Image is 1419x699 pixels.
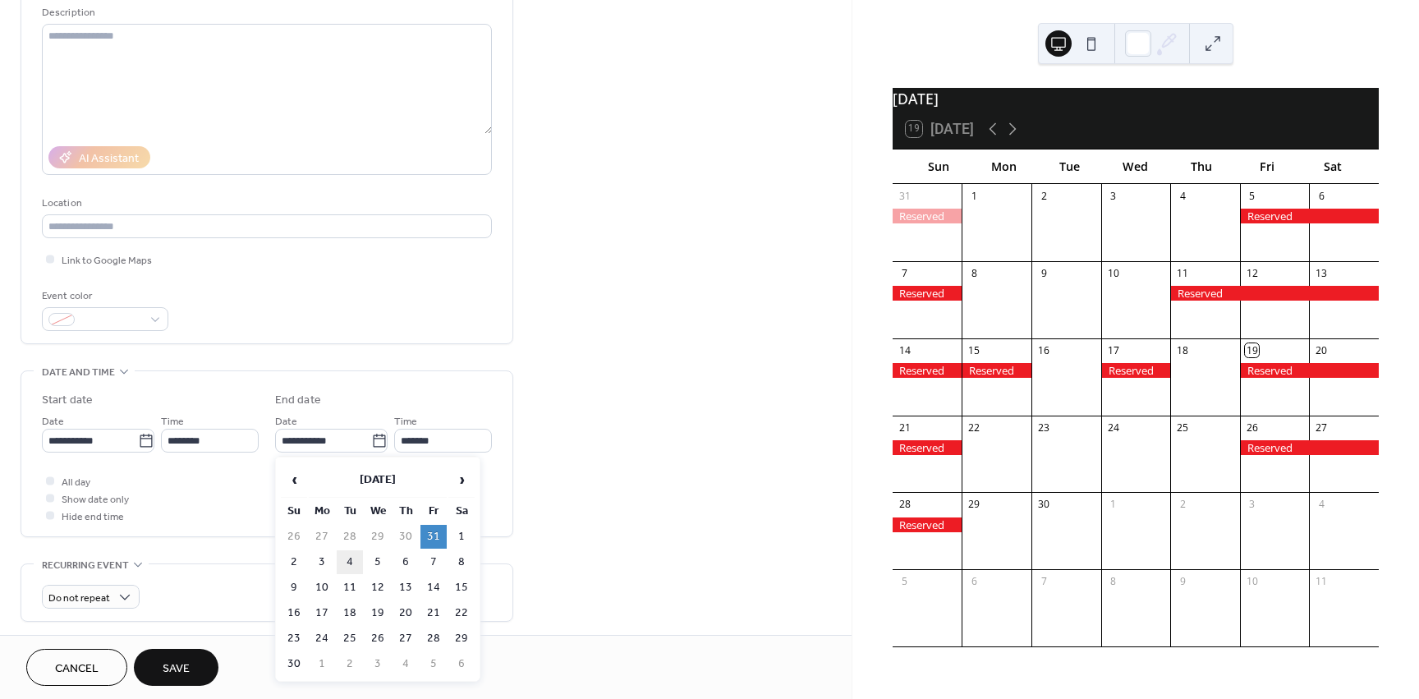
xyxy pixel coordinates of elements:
span: Recurring event [42,557,129,574]
td: 25 [337,627,363,651]
div: Reserved [893,286,962,301]
div: Location [42,195,489,212]
div: Mon [971,149,1037,183]
th: Su [281,499,307,523]
div: 2 [1176,498,1190,512]
th: [DATE] [309,462,447,498]
div: Thu [1169,149,1234,183]
td: 29 [365,525,391,549]
div: 1 [1106,498,1120,512]
td: 11 [337,576,363,600]
div: 19 [1245,343,1259,357]
div: 20 [1315,343,1329,357]
div: 2 [1037,189,1051,203]
td: 2 [337,652,363,676]
div: Start date [42,392,93,409]
div: 24 [1106,421,1120,435]
div: End date [275,392,321,409]
span: Time [161,413,184,430]
span: Date and time [42,364,115,381]
div: 25 [1176,421,1190,435]
th: Th [393,499,419,523]
td: 4 [337,550,363,574]
div: 6 [967,575,981,589]
span: Link to Google Maps [62,252,152,269]
td: 7 [420,550,447,574]
td: 2 [281,550,307,574]
div: [DATE] [893,88,1379,109]
div: 7 [898,266,912,280]
span: All day [62,474,90,491]
td: 23 [281,627,307,651]
button: Save [134,649,218,686]
td: 14 [420,576,447,600]
div: 17 [1106,343,1120,357]
div: 3 [1106,189,1120,203]
div: 18 [1176,343,1190,357]
div: 11 [1315,575,1329,589]
div: 13 [1315,266,1329,280]
span: › [449,463,474,496]
div: Reserved [1240,363,1379,378]
td: 29 [448,627,475,651]
td: 31 [420,525,447,549]
th: Mo [309,499,335,523]
span: Hide end time [62,508,124,526]
div: 26 [1245,421,1259,435]
div: 31 [898,189,912,203]
th: Sa [448,499,475,523]
td: 21 [420,601,447,625]
button: Cancel [26,649,127,686]
td: 9 [281,576,307,600]
td: 27 [309,525,335,549]
td: 6 [393,550,419,574]
td: 26 [281,525,307,549]
div: Fri [1234,149,1300,183]
td: 26 [365,627,391,651]
div: Reserved [1240,440,1379,455]
span: ‹ [282,463,306,496]
div: Reserved [893,363,962,378]
div: 29 [967,498,981,512]
td: 30 [393,525,419,549]
span: Show date only [62,491,129,508]
div: 16 [1037,343,1051,357]
td: 3 [365,652,391,676]
td: 3 [309,550,335,574]
div: 5 [898,575,912,589]
div: 27 [1315,421,1329,435]
span: Date [275,413,297,430]
td: 30 [281,652,307,676]
div: 4 [1176,189,1190,203]
td: 6 [448,652,475,676]
div: 4 [1315,498,1329,512]
td: 15 [448,576,475,600]
td: 5 [420,652,447,676]
td: 19 [365,601,391,625]
td: 1 [309,652,335,676]
div: Reserved [1101,363,1171,378]
td: 1 [448,525,475,549]
div: 6 [1315,189,1329,203]
span: Cancel [55,660,99,678]
span: Save [163,660,190,678]
div: Reserved [1240,209,1379,223]
div: 28 [898,498,912,512]
div: Reserved [893,517,962,532]
td: 8 [448,550,475,574]
td: 16 [281,601,307,625]
div: 23 [1037,421,1051,435]
div: 1 [967,189,981,203]
div: Sun [906,149,971,183]
div: 12 [1245,266,1259,280]
div: 5 [1245,189,1259,203]
th: We [365,499,391,523]
div: 10 [1245,575,1259,589]
div: 15 [967,343,981,357]
td: 20 [393,601,419,625]
td: 24 [309,627,335,651]
div: 11 [1176,266,1190,280]
td: 12 [365,576,391,600]
div: Description [42,4,489,21]
td: 27 [393,627,419,651]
